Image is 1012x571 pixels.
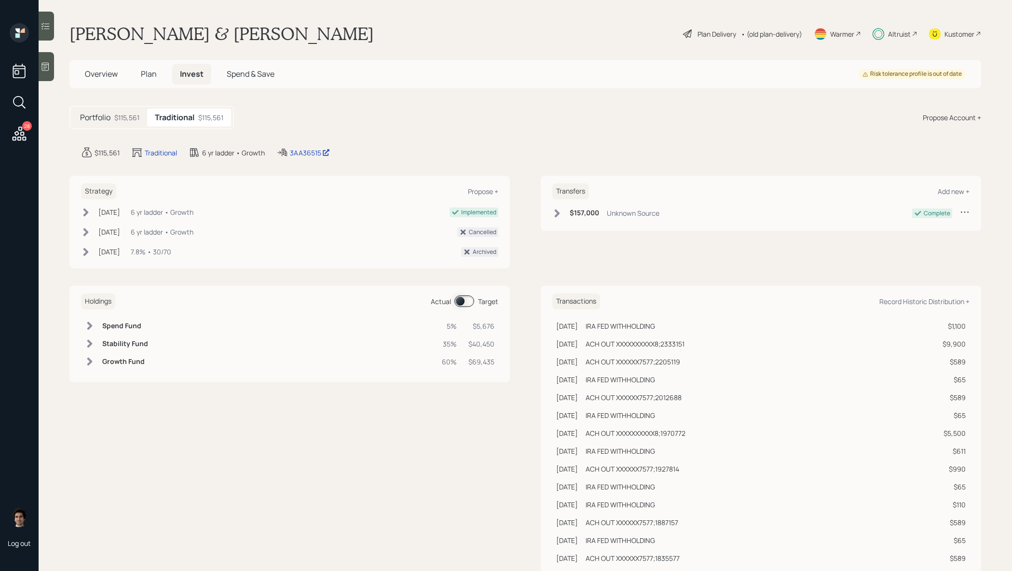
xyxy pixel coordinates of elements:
div: Plan Delivery [697,29,736,39]
div: $589 [943,553,966,563]
div: $65 [943,375,966,385]
h5: Portfolio [80,113,110,122]
div: 35% [442,339,457,349]
span: Plan [141,69,157,79]
div: Actual [431,296,451,306]
div: [DATE] [556,321,578,331]
div: Risk tolerance profile is out of date [862,70,962,78]
div: [DATE] [556,535,578,545]
div: Warmer [830,29,854,39]
div: • (old plan-delivery) [741,29,802,39]
div: $9,900 [943,339,966,349]
div: ACH OUT XXXXXX7577;2205119 [586,357,680,367]
div: [DATE] [556,500,578,510]
div: 28 [22,121,32,131]
div: 6 yr ladder • Growth [131,227,193,237]
div: IRA FED WITHHOLDING [586,321,655,331]
div: [DATE] [556,428,578,438]
div: [DATE] [556,339,578,349]
div: Target [478,296,498,306]
div: [DATE] [556,464,578,474]
div: Implemented [461,208,496,217]
div: 60% [442,357,457,367]
img: harrison-schaefer-headshot-2.png [10,508,29,527]
div: Traditional [145,148,177,158]
h6: Transactions [552,293,600,309]
h6: Stability Fund [102,340,148,348]
div: Cancelled [469,228,496,237]
div: Log out [8,539,31,548]
div: $589 [943,517,966,528]
div: Archived [473,248,496,256]
div: $611 [943,446,966,456]
div: Complete [924,209,950,218]
div: 5% [442,321,457,331]
div: IRA FED WITHHOLDING [586,375,655,385]
div: IRA FED WITHHOLDING [586,446,655,456]
div: $65 [943,410,966,420]
h1: [PERSON_NAME] & [PERSON_NAME] [69,23,374,44]
div: $69,435 [468,357,494,367]
div: [DATE] [556,375,578,385]
div: $589 [943,392,966,403]
h6: Growth Fund [102,358,148,366]
div: $110 [943,500,966,510]
div: $115,561 [95,148,120,158]
div: $65 [943,535,966,545]
div: [DATE] [556,446,578,456]
span: Invest [180,69,204,79]
span: Overview [85,69,118,79]
div: 7.8% • 30/70 [131,247,171,257]
div: [DATE] [556,392,578,403]
div: $65 [943,482,966,492]
div: [DATE] [556,357,578,367]
div: [DATE] [556,517,578,528]
div: Record Historic Distribution + [879,297,970,306]
div: $589 [943,357,966,367]
div: Propose + [468,187,498,196]
div: Unknown Source [607,208,659,218]
div: ACH OUT XXXXXX7577;2012688 [586,392,682,403]
div: $40,450 [468,339,494,349]
div: $1,100 [943,321,966,331]
div: IRA FED WITHHOLDING [586,535,655,545]
div: [DATE] [556,482,578,492]
div: 3AA36515 [290,148,330,158]
div: [DATE] [556,410,578,420]
div: Propose Account + [923,112,981,123]
h5: Traditional [155,113,194,122]
div: ACH OUT XXXXXX7577;1887157 [586,517,678,528]
div: $5,500 [943,428,966,438]
div: IRA FED WITHHOLDING [586,482,655,492]
div: 6 yr ladder • Growth [202,148,265,158]
div: ACH OUT XXXXXX7577;1927814 [586,464,679,474]
div: $990 [943,464,966,474]
div: ACH OUT XXXXXX7577;1835577 [586,553,680,563]
h6: Spend Fund [102,322,148,330]
h6: Transfers [552,183,589,199]
div: Altruist [888,29,911,39]
div: IRA FED WITHHOLDING [586,500,655,510]
div: Add new + [938,187,970,196]
div: ACH OUT XXXXXXXXXX8;1970772 [586,428,685,438]
h6: Holdings [81,293,115,309]
div: IRA FED WITHHOLDING [586,410,655,420]
div: $115,561 [114,112,139,123]
div: Kustomer [944,29,974,39]
span: Spend & Save [227,69,274,79]
div: $115,561 [198,112,223,123]
h6: Strategy [81,183,116,199]
div: 6 yr ladder • Growth [131,207,193,217]
div: $5,676 [468,321,494,331]
div: [DATE] [556,553,578,563]
h6: $157,000 [570,209,599,217]
div: [DATE] [98,207,120,217]
div: ACH OUT XXXXXXXXXX8;2333151 [586,339,684,349]
div: [DATE] [98,247,120,257]
div: [DATE] [98,227,120,237]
